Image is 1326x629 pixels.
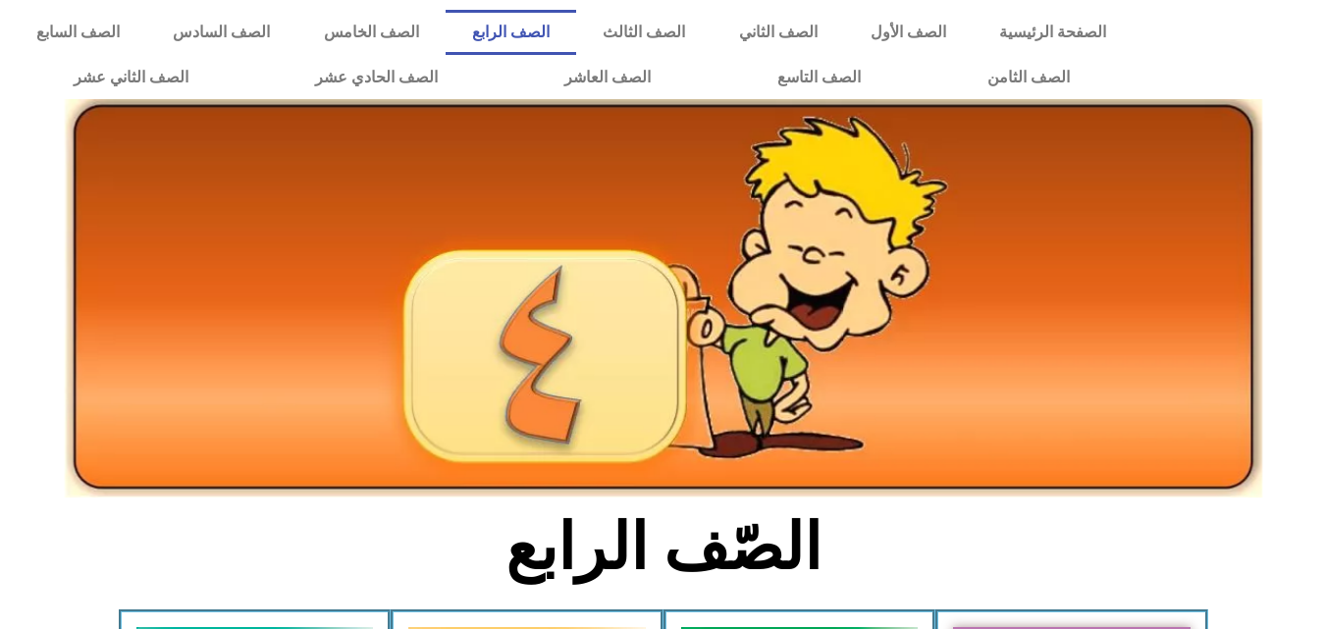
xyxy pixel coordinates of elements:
a: الصف الثالث [576,10,712,55]
a: الصف العاشر [501,55,714,100]
a: الصف الثاني عشر [10,55,251,100]
a: الصف الثامن [924,55,1133,100]
h2: الصّف الرابع [339,509,987,586]
a: الصف السادس [146,10,296,55]
a: الصف الرابع [446,10,576,55]
a: الصف الخامس [297,10,446,55]
a: الصف التاسع [714,55,924,100]
a: الصف الأول [844,10,973,55]
a: الصف الثاني [713,10,844,55]
a: الصفحة الرئيسية [973,10,1133,55]
a: الصف الحادي عشر [251,55,501,100]
a: الصف السابع [10,10,146,55]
